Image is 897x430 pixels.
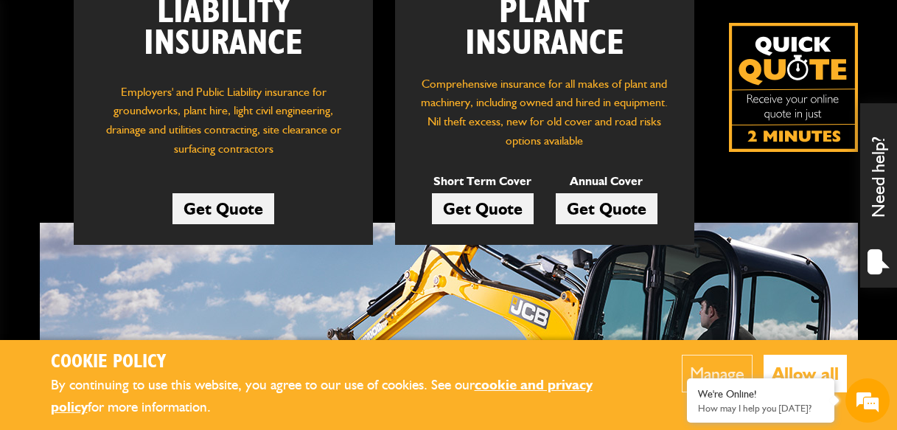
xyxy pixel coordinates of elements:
a: Get your insurance quote isn just 2-minutes [729,23,858,152]
p: Employers' and Public Liability insurance for groundworks, plant hire, light civil engineering, d... [96,83,351,166]
a: Get Quote [432,193,534,224]
a: Get Quote [556,193,657,224]
p: Comprehensive insurance for all makes of plant and machinery, including owned and hired in equipm... [417,74,672,150]
p: How may I help you today? [698,403,823,414]
p: By continuing to use this website, you agree to our use of cookies. See our for more information. [51,374,637,419]
a: Get Quote [172,193,274,224]
div: We're Online! [698,388,823,400]
h2: Cookie Policy [51,351,637,374]
div: Need help? [860,103,897,288]
a: cookie and privacy policy [51,376,593,416]
p: Short Term Cover [432,172,534,191]
button: Allow all [764,355,847,392]
img: Quick Quote [729,23,858,152]
p: Annual Cover [556,172,657,191]
button: Manage [682,355,753,392]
